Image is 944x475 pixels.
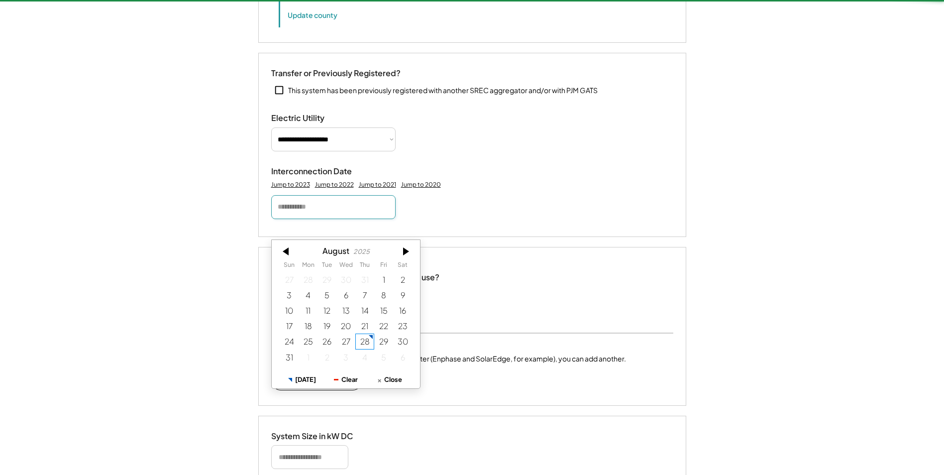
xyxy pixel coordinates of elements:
div: 8/29/2025 [374,334,393,349]
div: 8/01/2025 [374,271,393,287]
div: 7/30/2025 [336,271,355,287]
div: 7/27/2025 [280,271,299,287]
div: Jump to 2021 [359,181,396,189]
div: 7/28/2025 [299,271,317,287]
div: Electric Utility [271,113,371,123]
div: 8/17/2025 [280,318,299,334]
div: 8/20/2025 [336,318,355,334]
div: 2025 [353,248,369,255]
div: 8/31/2025 [280,349,299,364]
div: 8/03/2025 [280,287,299,303]
div: 8/04/2025 [299,287,317,303]
div: 7/29/2025 [317,271,336,287]
div: 8/10/2025 [280,303,299,318]
div: 8/22/2025 [374,318,393,334]
button: [DATE] [280,371,324,388]
button: Clear [324,371,368,388]
div: 9/03/2025 [336,349,355,364]
div: 8/09/2025 [393,287,412,303]
th: Saturday [393,261,412,271]
th: Tuesday [317,261,336,271]
div: 8/25/2025 [299,334,317,349]
th: Friday [374,261,393,271]
div: Interconnection Date [271,166,371,177]
th: Sunday [280,261,299,271]
div: 7/31/2025 [355,271,374,287]
button: Close [367,371,411,388]
div: 9/06/2025 [393,349,412,364]
div: 8/15/2025 [374,303,393,318]
div: 8/13/2025 [336,303,355,318]
div: 8/12/2025 [317,303,336,318]
div: 8/21/2025 [355,318,374,334]
div: 8/14/2025 [355,303,374,318]
div: Jump to 2022 [315,181,354,189]
div: 8/16/2025 [393,303,412,318]
div: 8/28/2025 [355,334,374,349]
div: 8/02/2025 [393,271,412,287]
div: If this system has more than one make of inverter (Enphase and SolarEdge, for example), you can a... [271,354,626,364]
div: 8/05/2025 [317,287,336,303]
div: 9/01/2025 [299,349,317,364]
div: Jump to 2023 [271,181,310,189]
div: 9/05/2025 [374,349,393,364]
th: Thursday [355,261,374,271]
div: This system has been previously registered with another SREC aggregator and/or with PJM GATS [288,86,598,96]
div: 8/27/2025 [336,334,355,349]
div: 8/23/2025 [393,318,412,334]
div: System Size in kW DC [271,431,371,442]
div: 9/04/2025 [355,349,374,364]
div: 8/18/2025 [299,318,317,334]
div: 8/26/2025 [317,334,336,349]
th: Monday [299,261,317,271]
div: 8/06/2025 [336,287,355,303]
div: Transfer or Previously Registered? [271,68,401,79]
div: 8/11/2025 [299,303,317,318]
div: August [322,246,349,255]
div: 8/30/2025 [393,334,412,349]
div: 8/24/2025 [280,334,299,349]
th: Wednesday [336,261,355,271]
div: 8/19/2025 [317,318,336,334]
div: 9/02/2025 [317,349,336,364]
div: 8/07/2025 [355,287,374,303]
button: Update county [288,10,337,20]
div: 8/08/2025 [374,287,393,303]
div: Jump to 2020 [401,181,441,189]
